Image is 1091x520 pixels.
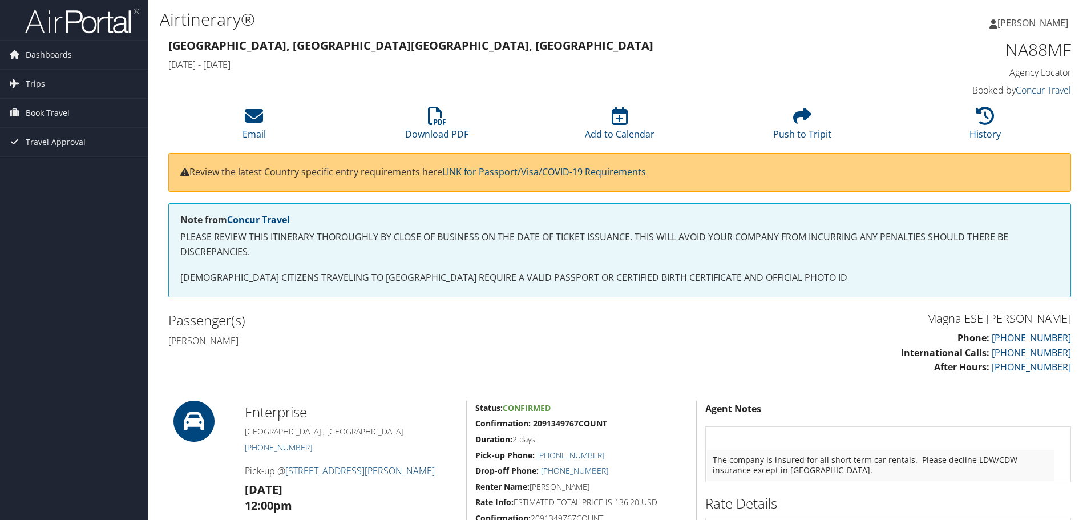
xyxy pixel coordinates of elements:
[285,465,435,477] a: [STREET_ADDRESS][PERSON_NAME]
[901,346,989,359] strong: International Calls:
[442,166,646,178] a: LINK for Passport/Visa/COVID-19 Requirements
[405,113,468,140] a: Download PDF
[245,465,458,477] h4: Pick-up @
[957,332,989,344] strong: Phone:
[537,450,604,461] a: [PHONE_NUMBER]
[1016,84,1071,96] a: Concur Travel
[705,402,761,415] strong: Agent Notes
[475,434,688,445] h5: 2 days
[934,361,989,373] strong: After Hours:
[26,41,72,69] span: Dashboards
[858,66,1071,79] h4: Agency Locator
[180,230,1059,259] p: PLEASE REVIEW THIS ITINERARY THOROUGHLY BY CLOSE OF BUSINESS ON THE DATE OF TICKET ISSUANCE. THIS...
[168,58,841,71] h4: [DATE] - [DATE]
[245,482,282,497] strong: [DATE]
[245,402,458,422] h2: Enterprise
[168,38,653,53] strong: [GEOGRAPHIC_DATA], [GEOGRAPHIC_DATA] [GEOGRAPHIC_DATA], [GEOGRAPHIC_DATA]
[168,334,611,347] h4: [PERSON_NAME]
[713,455,1049,475] p: The company is insured for all short term car rentals. Please decline LDW/CDW insurance except in...
[989,6,1080,40] a: [PERSON_NAME]
[160,7,773,31] h1: Airtinerary®
[227,213,290,226] a: Concur Travel
[475,402,503,413] strong: Status:
[997,17,1068,29] span: [PERSON_NAME]
[858,38,1071,62] h1: NA88MF
[475,450,535,461] strong: Pick-up Phone:
[475,497,514,507] strong: Rate Info:
[26,128,86,156] span: Travel Approval
[25,7,139,34] img: airportal-logo.png
[585,113,654,140] a: Add to Calendar
[475,434,512,445] strong: Duration:
[180,165,1059,180] p: Review the latest Country specific entry requirements here
[773,113,831,140] a: Push to Tripit
[180,213,290,226] strong: Note from
[475,481,530,492] strong: Renter Name:
[243,113,266,140] a: Email
[475,481,688,493] h5: [PERSON_NAME]
[628,311,1071,326] h3: Magna ESE [PERSON_NAME]
[168,311,611,330] h2: Passenger(s)
[992,361,1071,373] a: [PHONE_NUMBER]
[503,402,551,413] span: Confirmed
[245,498,292,513] strong: 12:00pm
[541,465,608,476] a: [PHONE_NUMBER]
[26,70,45,98] span: Trips
[705,494,1071,513] h2: Rate Details
[992,332,1071,344] a: [PHONE_NUMBER]
[858,84,1071,96] h4: Booked by
[475,418,607,429] strong: Confirmation: 2091349767COUNT
[245,426,458,437] h5: [GEOGRAPHIC_DATA] , [GEOGRAPHIC_DATA]
[969,113,1001,140] a: History
[992,346,1071,359] a: [PHONE_NUMBER]
[26,99,70,127] span: Book Travel
[180,271,1059,285] p: [DEMOGRAPHIC_DATA] CITIZENS TRAVELING TO [GEOGRAPHIC_DATA] REQUIRE A VALID PASSPORT OR CERTIFIED ...
[475,465,539,476] strong: Drop-off Phone:
[245,442,312,453] a: [PHONE_NUMBER]
[475,497,688,508] h5: ESTIMATED TOTAL PRICE IS 136.20 USD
